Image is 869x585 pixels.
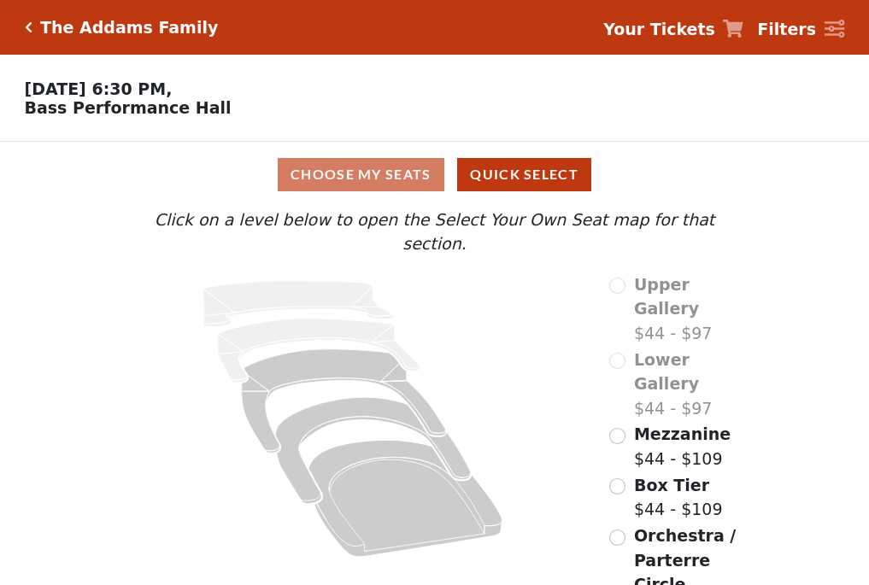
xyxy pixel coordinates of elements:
[309,440,503,557] path: Orchestra / Parterre Circle - Seats Available: 127
[457,158,591,191] button: Quick Select
[634,350,699,394] span: Lower Gallery
[634,272,749,346] label: $44 - $97
[634,275,699,319] span: Upper Gallery
[634,473,723,522] label: $44 - $109
[757,17,844,42] a: Filters
[203,281,395,327] path: Upper Gallery - Seats Available: 0
[634,348,749,421] label: $44 - $97
[218,319,420,383] path: Lower Gallery - Seats Available: 0
[603,20,715,38] strong: Your Tickets
[634,476,709,494] span: Box Tier
[120,208,748,256] p: Click on a level below to open the Select Your Own Seat map for that section.
[40,18,218,38] h5: The Addams Family
[757,20,816,38] strong: Filters
[634,422,731,471] label: $44 - $109
[25,21,32,33] a: Click here to go back to filters
[634,424,731,443] span: Mezzanine
[603,17,743,42] a: Your Tickets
